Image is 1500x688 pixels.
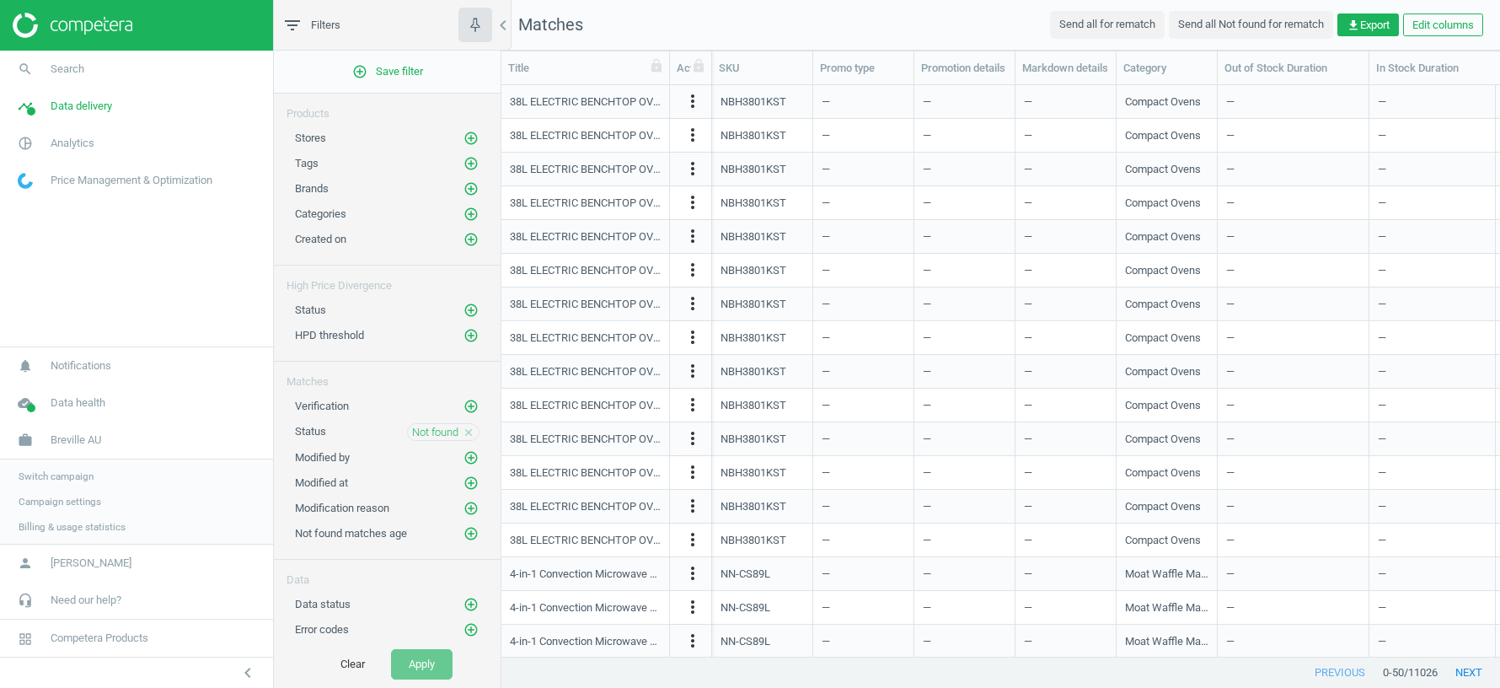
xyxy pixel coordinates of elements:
[510,94,661,110] div: 38L ELECTRIC BENCHTOP OVEN
[463,596,479,613] button: add_circle_outline
[719,61,806,76] div: SKU
[391,649,453,680] button: Apply
[683,563,703,585] button: more_vert
[683,192,703,212] i: more_vert
[295,233,346,245] span: Created on
[510,196,661,211] div: 38L ELECTRIC BENCHTOP OVEN
[1226,559,1360,589] div: —
[820,61,907,76] div: Promo type
[1024,559,1107,589] div: —
[1125,533,1201,548] div: Compact Ovens
[1024,323,1107,352] div: —
[463,622,479,637] i: add_circle_outline
[463,597,479,612] i: add_circle_outline
[1378,323,1487,352] div: —
[822,525,905,555] div: —
[721,432,786,447] div: NBH3801KST
[683,91,703,113] button: more_vert
[721,533,786,548] div: NBH3801KST
[463,302,479,319] button: add_circle_outline
[683,327,703,347] i: more_vert
[1125,499,1201,514] div: Compact Ovens
[921,61,1008,76] div: Promotion details
[1125,567,1208,582] div: Moat Waffle Makers
[463,500,479,517] button: add_circle_outline
[1378,390,1487,420] div: —
[1226,424,1360,454] div: —
[1169,11,1333,38] button: Send all Not found for rematch
[1024,458,1107,487] div: —
[1378,424,1487,454] div: —
[295,502,389,514] span: Modification reason
[1378,154,1487,184] div: —
[9,424,41,456] i: work
[683,361,703,383] button: more_vert
[822,390,905,420] div: —
[323,649,383,680] button: Clear
[463,155,479,172] button: add_circle_outline
[923,357,1006,386] div: —
[295,157,319,169] span: Tags
[1378,458,1487,487] div: —
[1226,593,1360,622] div: —
[822,323,905,352] div: —
[721,331,786,346] div: NBH3801KST
[1125,297,1201,312] div: Compact Ovens
[1125,331,1201,346] div: Compact Ovens
[923,390,1006,420] div: —
[463,232,479,247] i: add_circle_outline
[295,329,364,341] span: HPD threshold
[1024,289,1107,319] div: —
[1337,13,1399,37] button: get_appExport
[721,634,770,649] div: NN-CS89L
[510,229,661,245] div: 38L ELECTRIC BENCHTOP OVEN
[1024,188,1107,218] div: —
[510,600,661,615] div: 4-in-1 Convection Microwave Oven
[510,567,661,582] div: 4-in-1 Convection Microwave Oven
[1125,94,1201,110] div: Compact Ovens
[463,621,479,638] button: add_circle_outline
[822,424,905,454] div: —
[295,304,326,316] span: Status
[1024,154,1107,184] div: —
[51,395,105,411] span: Data health
[295,527,407,540] span: Not found matches age
[683,428,703,450] button: more_vert
[683,462,703,484] button: more_vert
[51,556,131,571] span: [PERSON_NAME]
[510,634,661,649] div: 4-in-1 Convection Microwave Oven
[274,362,501,390] div: Matches
[463,399,479,414] i: add_circle_outline
[683,260,703,282] button: more_vert
[274,266,501,293] div: High Price Divergence
[510,432,661,447] div: 38L ELECTRIC BENCHTOP OVEN
[9,53,41,85] i: search
[501,85,1500,658] div: grid
[510,364,661,379] div: 38L ELECTRIC BENCHTOP OVEN
[1378,525,1487,555] div: —
[295,451,350,464] span: Modified by
[822,87,905,116] div: —
[238,663,258,683] i: chevron_left
[683,597,703,619] button: more_vert
[463,206,479,223] button: add_circle_outline
[1376,61,1488,76] div: In Stock Duration
[721,297,786,312] div: NBH3801KST
[923,492,1006,521] div: —
[19,470,94,483] span: Switch campaign
[463,449,479,466] button: add_circle_outline
[51,358,111,374] span: Notifications
[683,428,703,449] i: more_vert
[1378,188,1487,218] div: —
[683,462,703,482] i: more_vert
[51,433,101,448] span: Breville AU
[923,289,1006,319] div: —
[1024,525,1107,555] div: —
[923,188,1006,218] div: —
[19,520,126,534] span: Billing & usage statistics
[923,424,1006,454] div: —
[1123,61,1210,76] div: Category
[1024,357,1107,386] div: —
[721,128,786,143] div: NBH3801KST
[683,226,703,246] i: more_vert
